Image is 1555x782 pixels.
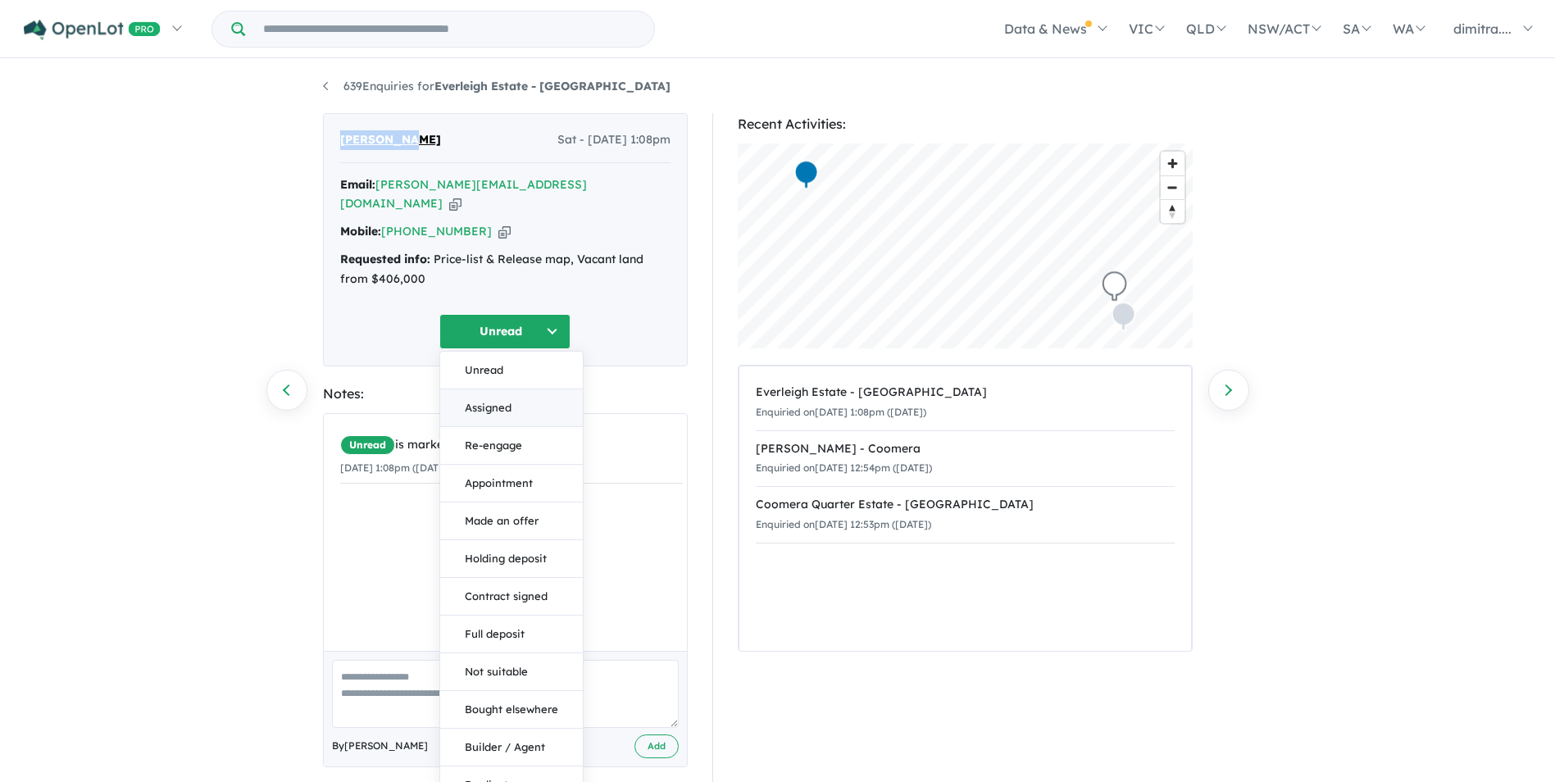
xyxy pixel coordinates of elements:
span: Reset bearing to north [1161,200,1184,223]
button: Re-engage [440,427,583,465]
small: Enquiried on [DATE] 12:53pm ([DATE]) [756,518,931,530]
button: Contract signed [440,578,583,616]
button: Appointment [440,465,583,502]
input: Try estate name, suburb, builder or developer [248,11,651,47]
a: [PERSON_NAME] - CoomeraEnquiried on[DATE] 12:54pm ([DATE]) [756,430,1175,488]
strong: Requested info: [340,252,430,266]
a: 639Enquiries forEverleigh Estate - [GEOGRAPHIC_DATA] [323,79,671,93]
a: [PHONE_NUMBER] [381,224,492,239]
a: Everleigh Estate - [GEOGRAPHIC_DATA]Enquiried on[DATE] 1:08pm ([DATE]) [756,375,1175,431]
div: Map marker [793,160,818,190]
canvas: Map [738,143,1193,348]
strong: Email: [340,177,375,192]
small: Enquiried on [DATE] 1:08pm ([DATE]) [756,406,926,418]
button: Copy [449,195,461,212]
button: Unread [440,352,583,389]
button: Copy [498,223,511,240]
button: Made an offer [440,502,583,540]
span: Sat - [DATE] 1:08pm [557,130,671,150]
nav: breadcrumb [323,77,1233,97]
span: By [PERSON_NAME] [332,738,428,754]
button: Builder / Agent [440,729,583,766]
span: [PERSON_NAME] [340,130,441,150]
a: [PERSON_NAME][EMAIL_ADDRESS][DOMAIN_NAME] [340,177,587,211]
small: [DATE] 1:08pm ([DATE]) [340,461,452,474]
img: Openlot PRO Logo White [24,20,161,40]
div: is marked. [340,435,683,455]
button: Not suitable [440,653,583,691]
div: Notes: [323,383,688,405]
small: Enquiried on [DATE] 12:54pm ([DATE]) [756,461,932,474]
div: Coomera Quarter Estate - [GEOGRAPHIC_DATA] [756,495,1175,515]
button: Bought elsewhere [440,691,583,729]
button: Full deposit [440,616,583,653]
strong: Everleigh Estate - [GEOGRAPHIC_DATA] [434,79,671,93]
button: Reset bearing to north [1161,199,1184,223]
button: Assigned [440,389,583,427]
button: Holding deposit [440,540,583,578]
div: Price-list & Release map, Vacant land from $406,000 [340,250,671,289]
div: Recent Activities: [738,113,1193,135]
div: Map marker [1102,271,1126,302]
button: Zoom in [1161,152,1184,175]
div: [PERSON_NAME] - Coomera [756,439,1175,459]
button: Unread [439,314,571,349]
span: dimitra.... [1453,20,1512,37]
button: Zoom out [1161,175,1184,199]
span: Unread [340,435,395,455]
div: Map marker [1111,302,1135,332]
a: Coomera Quarter Estate - [GEOGRAPHIC_DATA]Enquiried on[DATE] 12:53pm ([DATE]) [756,486,1175,543]
button: Add [634,734,679,758]
strong: Mobile: [340,224,381,239]
div: Everleigh Estate - [GEOGRAPHIC_DATA] [756,383,1175,402]
span: Zoom out [1161,176,1184,199]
